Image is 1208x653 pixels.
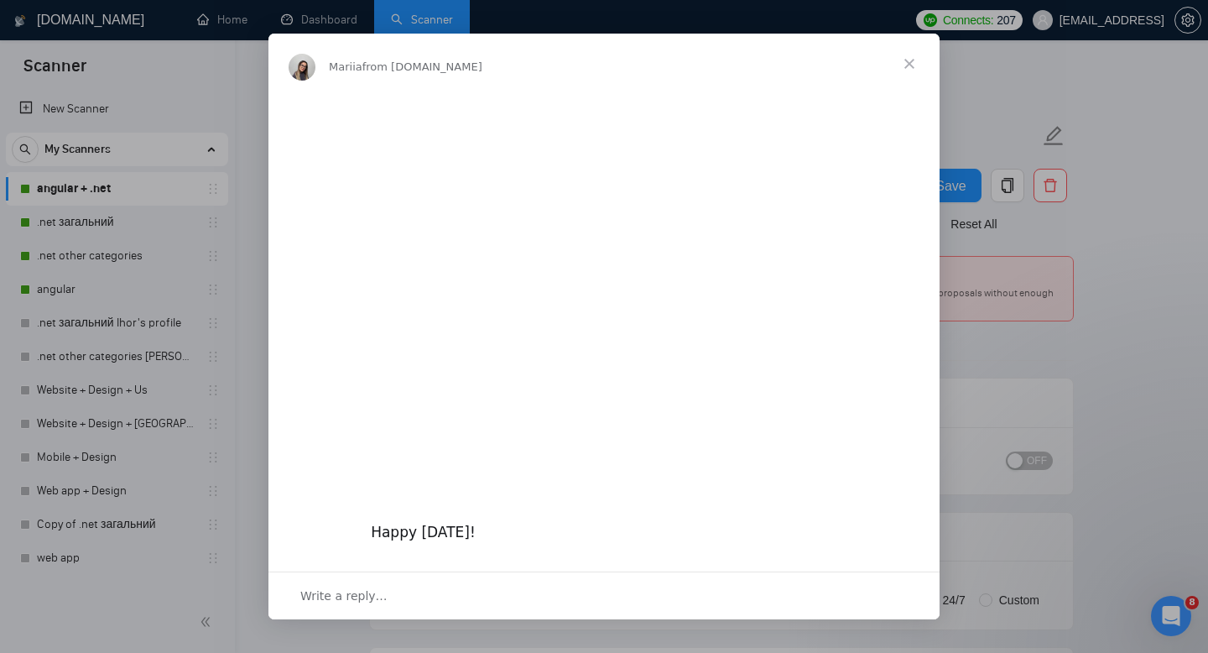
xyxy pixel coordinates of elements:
[329,60,362,73] span: Mariia
[371,557,837,598] div: This week we’re having a -
[371,503,837,543] div: Happy [DATE]!
[552,558,824,575] b: TOP 1% FREELANCER on UPWORK
[268,572,940,619] div: Open conversation and reply
[362,60,482,73] span: from [DOMAIN_NAME]
[879,34,940,94] span: Close
[289,54,315,81] img: Profile image for Mariia
[300,585,388,607] span: Write a reply…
